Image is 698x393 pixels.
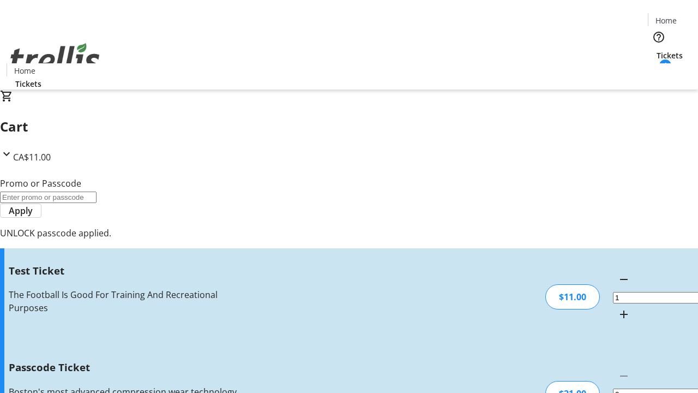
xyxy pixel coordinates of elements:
button: Decrement by one [613,269,635,290]
span: Apply [9,204,33,217]
button: Increment by one [613,303,635,325]
button: Cart [648,61,670,83]
img: Orient E2E Organization 3yzuyTgNMV's Logo [7,31,104,86]
button: Help [648,26,670,48]
span: Tickets [15,78,41,90]
span: CA$11.00 [13,151,51,163]
span: Home [655,15,677,26]
span: Tickets [657,50,683,61]
div: $11.00 [545,284,600,309]
a: Home [648,15,683,26]
span: Home [14,65,35,76]
a: Tickets [7,78,50,90]
a: Tickets [648,50,691,61]
div: The Football Is Good For Training And Recreational Purposes [9,288,247,314]
h3: Passcode Ticket [9,360,247,375]
a: Home [7,65,42,76]
h3: Test Ticket [9,263,247,278]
